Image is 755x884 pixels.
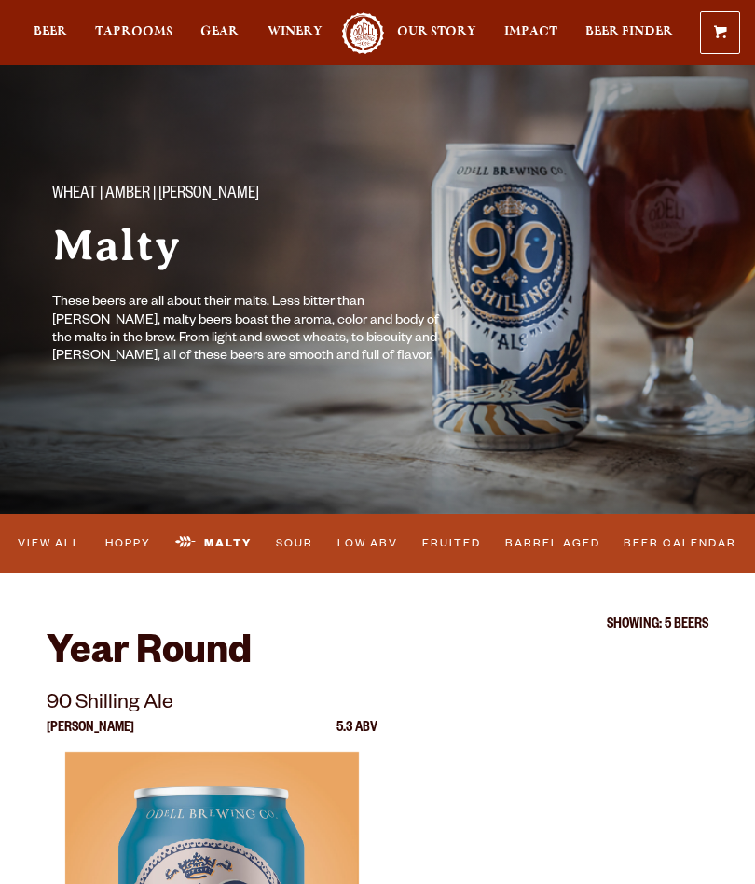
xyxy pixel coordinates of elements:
span: Beer [34,24,67,39]
span: Winery [268,24,323,39]
a: Malty [170,524,258,563]
a: Beer [34,12,67,54]
h1: Malty [52,222,455,269]
span: Gear [200,24,239,39]
a: Our Story [397,12,476,54]
p: These beers are all about their malts. Less bitter than [PERSON_NAME], malty beers boast the arom... [52,295,455,366]
a: Gear [200,12,239,54]
a: Beer Calendar [618,524,743,563]
a: Beer Finder [585,12,673,54]
p: 90 Shilling Ale [47,688,377,722]
a: Impact [504,12,557,54]
a: Fruited [416,524,487,563]
a: Odell Home [340,12,387,54]
h2: Year Round [47,633,708,678]
a: Low ABV [332,524,405,563]
p: [PERSON_NAME] [47,722,134,752]
p: 5.3 ABV [336,722,377,752]
a: Taprooms [95,12,172,54]
a: Barrel Aged [499,524,606,563]
span: Taprooms [95,24,172,39]
span: Wheat | Amber | [PERSON_NAME] [52,183,259,207]
span: Our Story [397,24,476,39]
p: Showing: 5 Beers [47,618,708,633]
span: Impact [504,24,557,39]
a: Winery [268,12,323,54]
a: Sour [270,524,320,563]
span: Beer Finder [585,24,673,39]
a: View All [12,524,88,563]
a: Hoppy [100,524,158,563]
